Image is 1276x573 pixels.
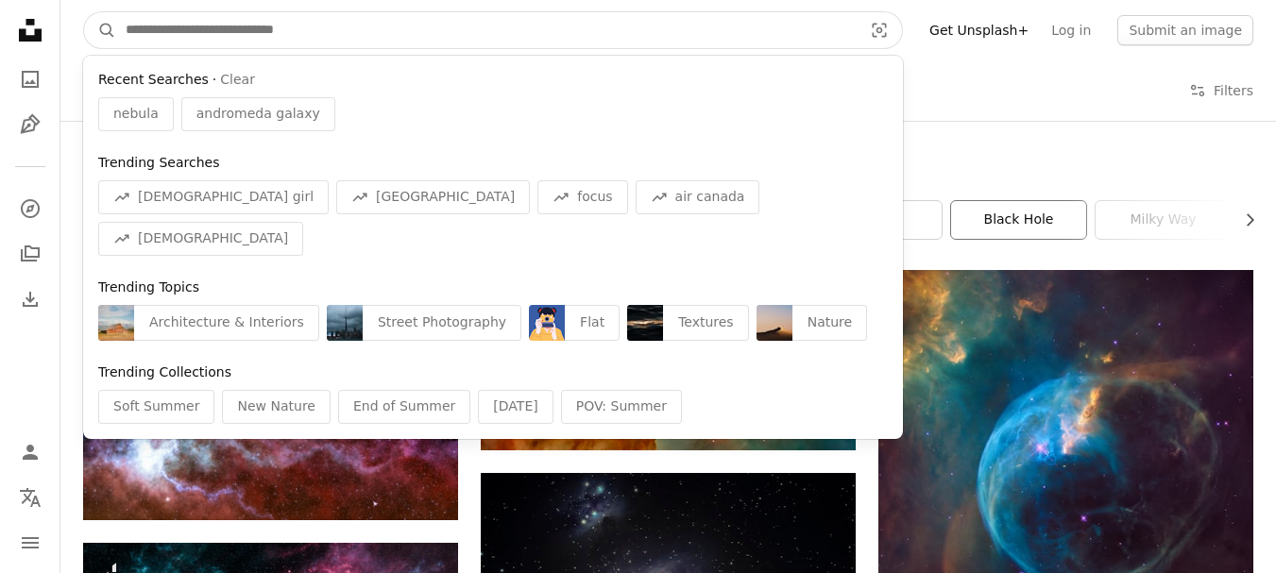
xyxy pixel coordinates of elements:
div: · [98,71,888,90]
span: Trending Searches [98,155,219,170]
a: Home — Unsplash [11,11,49,53]
div: Soft Summer [98,390,214,424]
span: focus [577,188,612,207]
div: Textures [663,305,749,341]
span: Trending Collections [98,364,231,379]
span: [DEMOGRAPHIC_DATA] [138,229,288,248]
a: Log in [1040,15,1102,45]
div: Architecture & Interiors [134,305,319,341]
a: Log in / Sign up [11,433,49,471]
div: New Nature [222,390,330,424]
div: End of Summer [338,390,470,424]
img: photo-1756135154174-add625f8721a [327,305,363,341]
button: Visual search [857,12,902,48]
span: [GEOGRAPHIC_DATA] [376,188,515,207]
span: air canada [675,188,745,207]
span: andromeda galaxy [196,105,320,124]
a: Download History [11,280,49,318]
a: milky way [1096,201,1231,239]
button: Clear [220,71,255,90]
a: Photos [11,60,49,98]
div: Nature [792,305,867,341]
div: POV: Summer [561,390,682,424]
div: Street Photography [363,305,521,341]
span: Trending Topics [98,279,199,295]
button: Search Unsplash [84,12,116,48]
img: premium_vector-1749740990668-cd06e98471ca [529,305,565,341]
button: Filters [1189,60,1253,121]
a: Nebula [878,439,1253,456]
form: Find visuals sitewide [83,11,903,49]
img: premium_photo-1755882951561-7164bd8427a2 [98,305,134,341]
a: black hole [951,201,1086,239]
a: Illustrations [11,106,49,143]
button: scroll list to the right [1233,201,1253,239]
span: [DEMOGRAPHIC_DATA] girl [138,188,314,207]
button: Menu [11,524,49,562]
a: Collections [11,235,49,273]
span: Recent Searches [98,71,209,90]
span: nebula [113,105,159,124]
a: Explore [11,190,49,228]
div: [DATE] [478,390,553,424]
img: photo-1756232684964-09e6bee67c30 [627,305,663,341]
a: Get Unsplash+ [918,15,1040,45]
div: Flat [565,305,620,341]
button: Language [11,479,49,516]
img: premium_photo-1751520788468-d3b7b4b94a8e [757,305,792,341]
button: Submit an image [1117,15,1253,45]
